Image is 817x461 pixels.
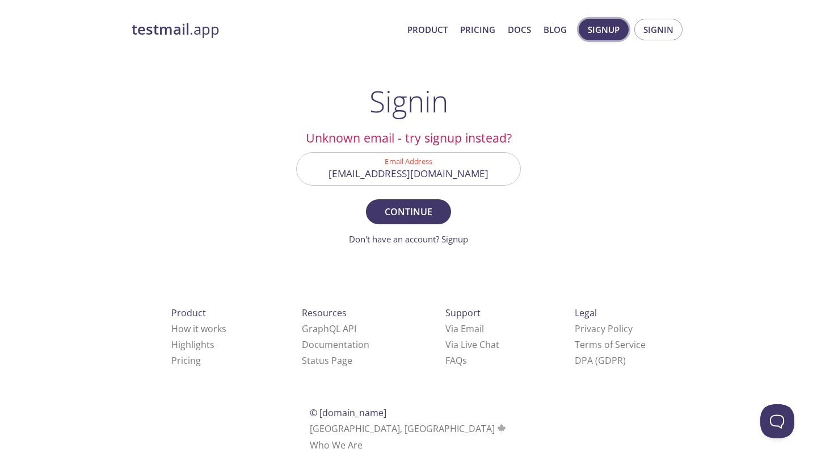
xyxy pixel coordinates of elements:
a: Via Email [445,322,484,335]
span: Signin [643,22,673,37]
a: Privacy Policy [575,322,633,335]
button: Continue [366,199,451,224]
a: Product [407,22,448,37]
a: Via Live Chat [445,338,499,351]
span: Resources [302,307,347,319]
span: Legal [575,307,597,319]
a: Don't have an account? Signup [349,233,468,245]
span: [GEOGRAPHIC_DATA], [GEOGRAPHIC_DATA] [310,422,508,435]
a: DPA (GDPR) [575,354,626,367]
button: Signin [634,19,683,40]
span: Support [445,307,481,319]
span: Signup [588,22,620,37]
strong: testmail [132,19,189,39]
span: Continue [378,204,439,220]
a: FAQ [445,354,467,367]
a: Status Page [302,354,352,367]
a: Blog [544,22,567,37]
a: Docs [508,22,531,37]
span: Product [171,307,206,319]
h2: Unknown email - try signup instead? [296,128,521,148]
a: How it works [171,322,226,335]
a: Highlights [171,338,214,351]
iframe: Help Scout Beacon - Open [760,404,794,438]
a: Pricing [171,354,201,367]
a: Documentation [302,338,369,351]
a: testmail.app [132,20,398,39]
a: Pricing [460,22,495,37]
a: GraphQL API [302,322,356,335]
a: Terms of Service [575,338,646,351]
span: s [462,354,467,367]
a: Who We Are [310,439,363,451]
span: © [DOMAIN_NAME] [310,406,386,419]
button: Signup [579,19,629,40]
h1: Signin [369,84,448,118]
